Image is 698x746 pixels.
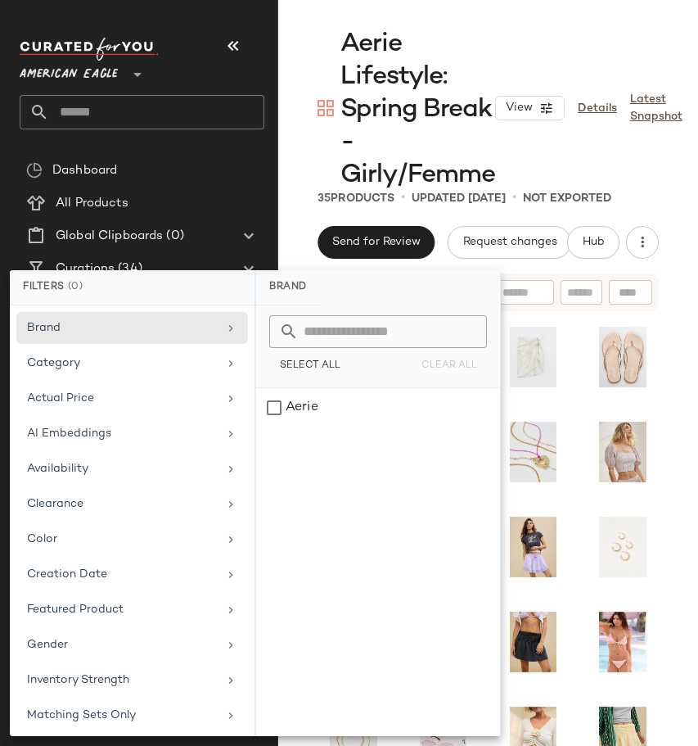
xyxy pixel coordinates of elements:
[412,190,506,207] p: updated [DATE]
[27,604,124,616] span: Featured Product
[317,192,331,205] span: 35
[592,607,653,677] img: 0752_5858_643_of
[578,100,617,117] a: Details
[502,322,563,392] img: 1729_8964_100_f
[340,28,495,192] span: Aerie Lifestyle: Spring Break - Girly/Femme
[523,190,611,207] p: Not Exported
[56,227,163,246] span: Global Clipboards
[56,260,115,278] span: Curations
[512,188,516,208] span: •
[115,260,142,278] span: (34)
[592,417,653,487] img: 1782_3738_153_of
[630,91,682,125] a: Latest Snapshot
[448,226,570,259] button: Request changes
[592,322,653,392] img: 1499_3862_641_f
[163,227,183,246] span: (0)
[27,568,107,581] span: Creation Date
[317,226,435,259] button: Send for Review
[27,674,129,686] span: Inventory Strength
[269,355,350,378] button: Select All
[401,188,405,208] span: •
[68,280,83,295] span: (0)
[27,322,61,334] span: Brand
[502,512,563,582] img: 0703_1938_580_of
[567,226,619,259] button: Hub
[317,100,334,116] img: svg%3e
[279,360,340,372] span: Select All
[495,96,564,120] button: View
[317,190,394,207] div: Products
[582,236,605,249] span: Hub
[502,607,563,677] img: 0703_1871_005_of
[462,236,556,249] span: Request changes
[20,56,118,85] span: American Eagle
[27,463,88,475] span: Availability
[52,161,117,180] span: Dashboard
[504,102,532,115] span: View
[27,427,111,440] span: AI Embeddings
[502,417,563,487] img: 1498_1439_709_f
[27,709,136,721] span: Matching Sets Only
[27,392,94,405] span: Actual Price
[56,194,128,213] span: All Products
[27,357,80,369] span: Category
[10,270,254,305] div: Filters
[256,270,320,305] div: Brand
[27,533,57,545] span: Color
[331,236,421,249] span: Send for Review
[20,38,159,61] img: cfy_white_logo.C9jOOHJF.svg
[27,498,83,510] span: Clearance
[26,162,43,179] img: svg%3e
[592,512,653,582] img: 1498_8102_709_f
[27,639,68,651] span: Gender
